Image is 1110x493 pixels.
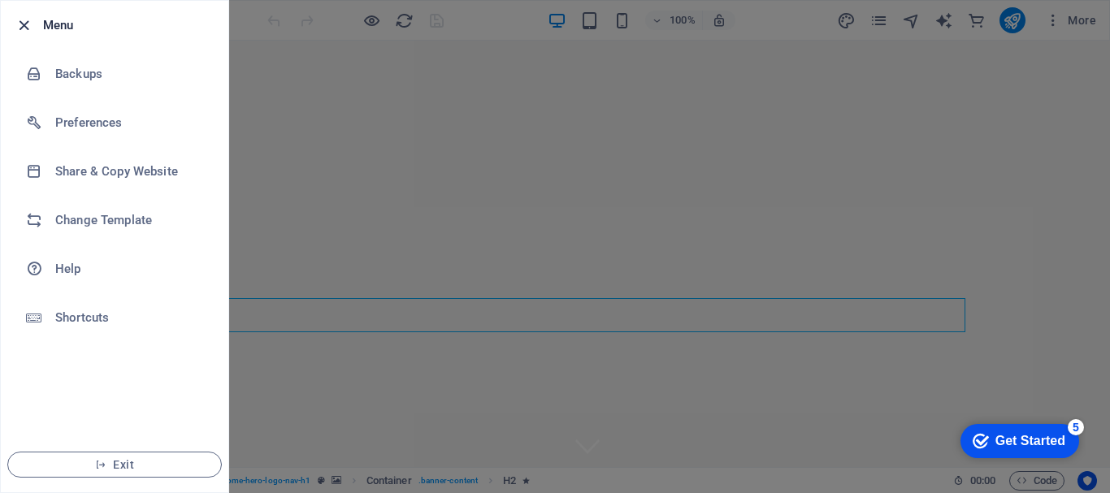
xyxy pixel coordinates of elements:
div: 5 [120,3,137,19]
h6: Preferences [55,113,206,132]
h6: Backups [55,64,206,84]
div: Get Started 5 items remaining, 0% complete [13,8,132,42]
h6: Change Template [55,210,206,230]
h6: Help [55,259,206,279]
h6: Menu [43,15,215,35]
span: Exit [21,458,208,471]
button: Exit [7,452,222,478]
h6: Shortcuts [55,308,206,327]
a: Help [1,244,228,293]
div: Get Started [48,18,118,32]
h6: Share & Copy Website [55,162,206,181]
